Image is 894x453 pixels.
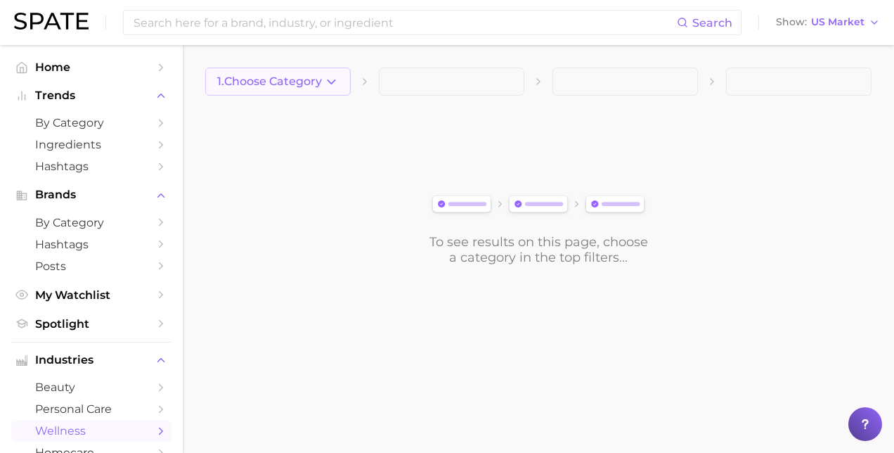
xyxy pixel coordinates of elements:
[35,89,148,102] span: Trends
[35,288,148,302] span: My Watchlist
[35,238,148,251] span: Hashtags
[11,134,171,155] a: Ingredients
[35,60,148,74] span: Home
[428,234,649,265] div: To see results on this page, choose a category in the top filters...
[14,13,89,30] img: SPATE
[35,260,148,273] span: Posts
[428,193,649,217] img: svg%3e
[35,138,148,151] span: Ingredients
[205,68,351,96] button: 1.Choose Category
[11,234,171,255] a: Hashtags
[35,381,148,394] span: beauty
[11,284,171,306] a: My Watchlist
[811,18,864,26] span: US Market
[11,398,171,420] a: personal care
[35,116,148,129] span: by Category
[11,313,171,335] a: Spotlight
[35,160,148,173] span: Hashtags
[11,420,171,442] a: wellness
[11,255,171,277] a: Posts
[35,317,148,331] span: Spotlight
[11,376,171,398] a: beauty
[11,85,171,106] button: Trends
[11,184,171,205] button: Brands
[35,189,148,201] span: Brands
[772,13,883,32] button: ShowUS Market
[11,350,171,371] button: Industries
[35,424,148,438] span: wellness
[11,56,171,78] a: Home
[217,75,322,88] span: 1. Choose Category
[11,112,171,134] a: by Category
[35,354,148,366] span: Industries
[11,155,171,177] a: Hashtags
[776,18,807,26] span: Show
[132,11,677,34] input: Search here for a brand, industry, or ingredient
[11,212,171,234] a: by Category
[35,216,148,229] span: by Category
[692,16,732,30] span: Search
[35,402,148,416] span: personal care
